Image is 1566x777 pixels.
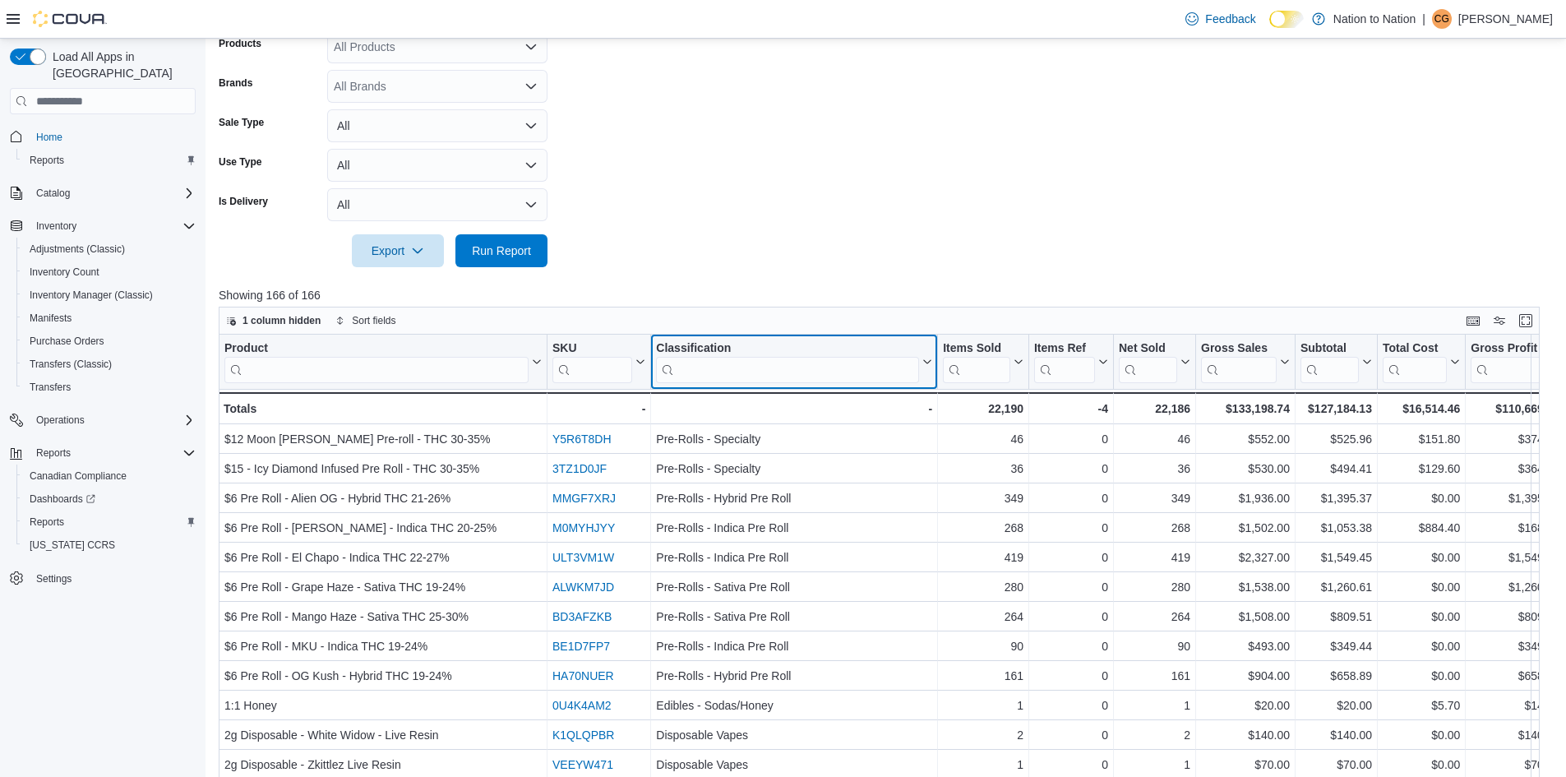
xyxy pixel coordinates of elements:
div: Net Sold [1119,341,1177,357]
div: $493.00 [1201,636,1290,656]
button: Adjustments (Classic) [16,238,202,261]
a: K1QLQPBR [552,728,614,742]
div: Items Ref [1034,341,1095,357]
div: Pre-Rolls - Specialty [656,429,932,449]
button: Transfers [16,376,202,399]
div: $14.30 [1471,696,1559,715]
p: Showing 166 of 166 [219,287,1553,303]
div: 90 [943,636,1023,656]
a: Inventory Manager (Classic) [23,285,159,305]
a: M0MYHJYY [552,521,615,534]
div: 0 [1034,548,1108,567]
div: $809.51 [1300,607,1372,627]
button: Items Ref [1034,341,1108,383]
a: VEEYW471 [552,758,613,771]
span: Reports [23,512,196,532]
span: Purchase Orders [23,331,196,351]
div: SKU [552,341,632,357]
button: Items Sold [943,341,1023,383]
button: Inventory Manager (Classic) [16,284,202,307]
span: Canadian Compliance [23,466,196,486]
label: Sale Type [219,116,264,129]
span: Transfers (Classic) [30,358,112,371]
div: $133,198.74 [1201,399,1290,419]
div: Subtotal [1300,341,1359,383]
span: Dark Mode [1269,28,1270,29]
label: Brands [219,76,252,90]
label: Is Delivery [219,195,268,208]
div: 0 [1034,636,1108,656]
div: $530.00 [1201,459,1290,479]
div: Pre-Rolls - Hybrid Pre Roll [656,666,932,686]
p: | [1422,9,1425,29]
a: BD3AFZKB [552,610,612,623]
a: Dashboards [23,489,102,509]
div: $6 Pre Roll - El Chapo - Indica THC 22-27% [224,548,542,567]
div: Disposable Vapes [656,755,932,775]
button: Net Sold [1119,341,1190,383]
span: CG [1434,9,1449,29]
div: 2 [943,725,1023,745]
div: $0.00 [1383,577,1460,597]
div: - [552,399,645,419]
button: Total Cost [1383,341,1460,383]
div: $140.00 [1471,725,1559,745]
button: Catalog [3,182,202,205]
a: Manifests [23,308,78,328]
div: 0 [1034,607,1108,627]
div: 90 [1119,636,1190,656]
div: $20.00 [1300,696,1372,715]
div: $0.00 [1383,488,1460,508]
div: $6 Pre Roll - Alien OG - Hybrid THC 21-26% [224,488,542,508]
span: Adjustments (Classic) [30,243,125,256]
div: 0 [1034,488,1108,508]
span: Operations [30,410,196,430]
div: Items Sold [943,341,1010,383]
div: $168.98 [1471,518,1559,538]
button: Open list of options [524,80,538,93]
div: 0 [1034,725,1108,745]
a: ALWKM7JD [552,580,614,594]
div: $5.70 [1383,696,1460,715]
div: 264 [1119,607,1190,627]
div: 349 [943,488,1023,508]
a: ULT3VM1W [552,551,614,564]
span: Catalog [36,187,70,200]
div: $658.89 [1300,666,1372,686]
a: Home [30,127,69,147]
a: Canadian Compliance [23,466,133,486]
div: 1 [943,696,1023,715]
div: Pre-Rolls - Indica Pre Roll [656,548,932,567]
div: $70.00 [1471,755,1559,775]
span: Inventory Count [30,266,99,279]
span: Run Report [472,243,531,259]
span: Dashboards [23,489,196,509]
span: Canadian Compliance [30,469,127,483]
div: $140.00 [1201,725,1290,745]
div: 0 [1034,755,1108,775]
div: $1,502.00 [1201,518,1290,538]
span: Inventory Manager (Classic) [23,285,196,305]
div: 349 [1119,488,1190,508]
div: 36 [943,459,1023,479]
div: Pre-Rolls - Indica Pre Roll [656,518,932,538]
button: Reports [30,443,77,463]
div: $1,936.00 [1201,488,1290,508]
div: $1,508.00 [1201,607,1290,627]
p: Nation to Nation [1333,9,1416,29]
a: BE1D7FP7 [552,640,610,653]
p: [PERSON_NAME] [1458,9,1553,29]
a: Adjustments (Classic) [23,239,132,259]
div: $0.00 [1383,548,1460,567]
div: $658.89 [1471,666,1559,686]
div: $1,395.37 [1471,488,1559,508]
button: Reports [16,511,202,534]
button: Run Report [455,234,547,267]
button: Open list of options [524,40,538,53]
div: $12 Moon [PERSON_NAME] Pre-roll - THC 30-35% [224,429,542,449]
div: 36 [1119,459,1190,479]
div: $494.41 [1300,459,1372,479]
button: Reports [16,149,202,172]
span: [US_STATE] CCRS [30,539,115,552]
div: $16,514.46 [1383,399,1460,419]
